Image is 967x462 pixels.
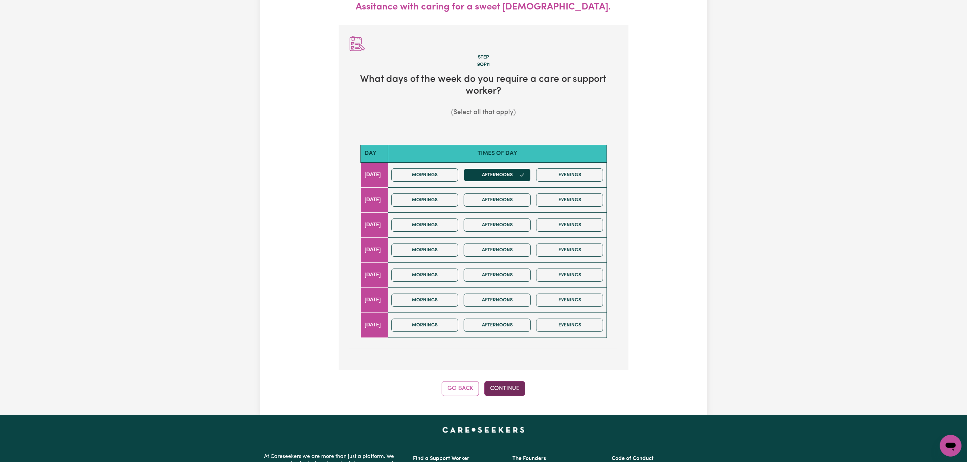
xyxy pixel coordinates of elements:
[464,269,531,282] button: Afternoons
[350,54,618,61] div: Step
[391,168,458,182] button: Mornings
[536,269,603,282] button: Evenings
[464,244,531,257] button: Afternoons
[391,319,458,332] button: Mornings
[360,187,388,212] td: [DATE]
[536,218,603,232] button: Evenings
[391,269,458,282] button: Mornings
[442,381,479,396] button: Go Back
[391,294,458,307] button: Mornings
[391,193,458,207] button: Mornings
[464,218,531,232] button: Afternoons
[536,168,603,182] button: Evenings
[464,319,531,332] button: Afternoons
[388,145,607,162] th: Times of day
[612,456,654,461] a: Code of Conduct
[484,381,525,396] button: Continue
[360,287,388,313] td: [DATE]
[464,294,531,307] button: Afternoons
[536,193,603,207] button: Evenings
[391,244,458,257] button: Mornings
[350,74,618,97] h2: What days of the week do you require a care or support worker?
[464,168,531,182] button: Afternoons
[536,294,603,307] button: Evenings
[360,162,388,187] td: [DATE]
[940,435,962,457] iframe: Button to launch messaging window, conversation in progress
[536,244,603,257] button: Evenings
[360,145,388,162] th: Day
[413,456,470,461] a: Find a Support Worker
[442,427,525,433] a: Careseekers home page
[391,218,458,232] button: Mornings
[360,262,388,287] td: [DATE]
[536,319,603,332] button: Evenings
[360,237,388,262] td: [DATE]
[360,212,388,237] td: [DATE]
[350,61,618,69] div: 9 of 11
[464,193,531,207] button: Afternoons
[360,313,388,338] td: [DATE]
[350,108,618,118] p: (Select all that apply)
[512,456,546,461] a: The Founders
